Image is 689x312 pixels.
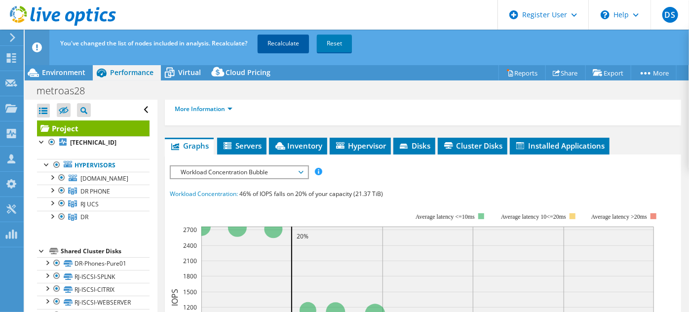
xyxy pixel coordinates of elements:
[37,159,150,172] a: Hypervisors
[37,120,150,136] a: Project
[37,270,150,283] a: RJ-ISCSI-SPLNK
[37,257,150,270] a: DR-Phones-Pure01
[662,7,678,23] span: DS
[274,141,322,151] span: Inventory
[183,257,197,265] text: 2100
[178,68,201,77] span: Virtual
[501,213,566,220] tspan: Average latency 10<=20ms
[258,35,309,52] a: Recalculate
[110,68,153,77] span: Performance
[70,138,116,147] b: [TECHNICAL_ID]
[32,85,100,96] h1: metroas28
[631,65,677,80] a: More
[37,197,150,210] a: RJ UCS
[335,141,386,151] span: Hypervisor
[37,296,150,309] a: RJ-ISCSI-WEBSERVER
[170,190,238,198] span: Workload Concentration:
[398,141,430,151] span: Disks
[183,272,197,280] text: 1800
[498,65,546,80] a: Reports
[176,166,303,178] span: Workload Concentration Bubble
[317,35,352,52] a: Reset
[80,213,88,221] span: DR
[37,211,150,224] a: DR
[239,190,383,198] span: 46% of IOPS falls on 20% of your capacity (21.37 TiB)
[183,226,197,234] text: 2700
[37,172,150,185] a: [DOMAIN_NAME]
[222,141,262,151] span: Servers
[37,283,150,296] a: RJ-ISCSI-CITRIX
[169,289,180,306] text: IOPS
[545,65,586,80] a: Share
[601,10,610,19] svg: \n
[226,68,270,77] span: Cloud Pricing
[585,65,631,80] a: Export
[60,39,247,47] span: You've changed the list of nodes included in analysis. Recalculate?
[183,288,197,296] text: 1500
[37,136,150,149] a: [TECHNICAL_ID]
[443,141,502,151] span: Cluster Disks
[80,187,110,195] span: DR PHONE
[170,141,209,151] span: Graphs
[61,245,150,257] div: Shared Cluster Disks
[591,213,647,220] text: Average latency >20ms
[183,303,197,312] text: 1200
[183,241,197,250] text: 2400
[42,68,85,77] span: Environment
[37,185,150,197] a: DR PHONE
[297,232,308,240] text: 20%
[416,213,475,220] tspan: Average latency <=10ms
[80,174,128,183] span: [DOMAIN_NAME]
[80,200,99,208] span: RJ UCS
[515,141,605,151] span: Installed Applications
[175,105,232,113] a: More Information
